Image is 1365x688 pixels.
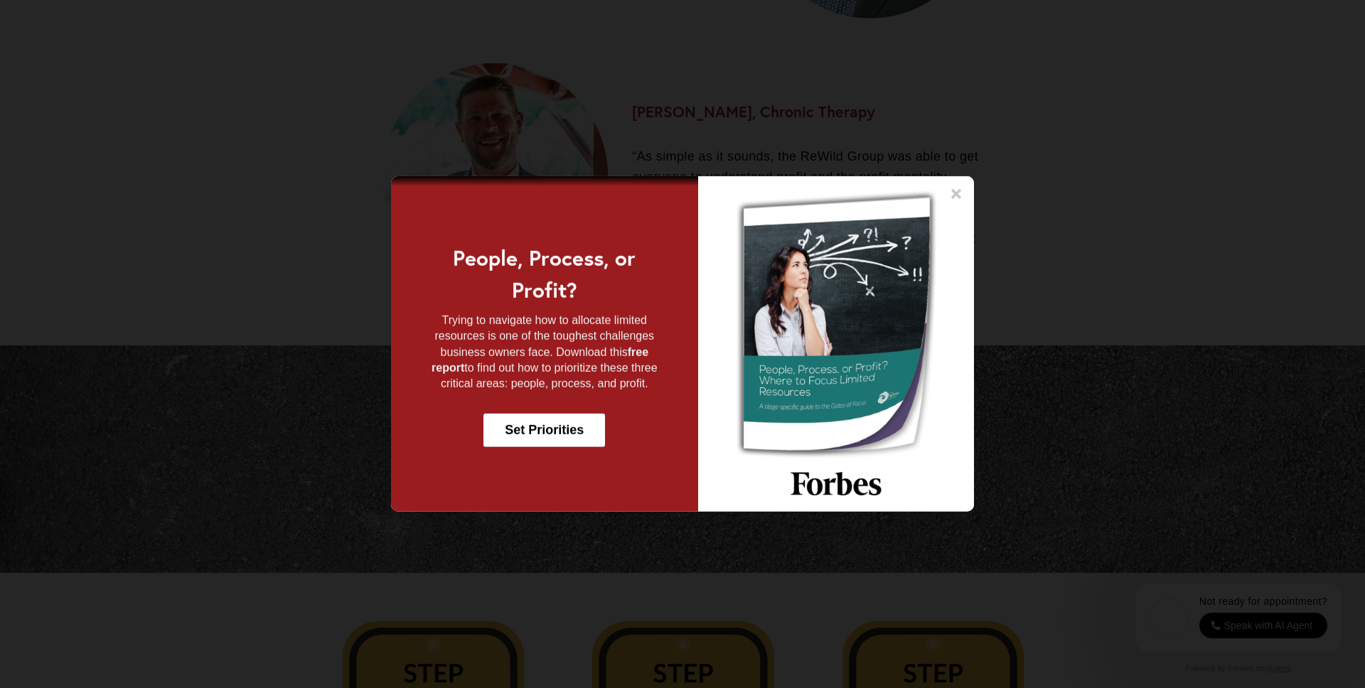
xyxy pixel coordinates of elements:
img: GOF LeadGen Popup [698,176,974,512]
strong: free report [432,345,648,373]
h2: People, Process, or Profit? [419,241,670,305]
span: to find out how to prioritize these three critical areas: people, process, and profit. [441,362,658,389]
span: Trying to navigate how to allocate limited resources is one of the toughest challenges business o... [434,313,654,358]
a: Set Priorities [483,414,605,447]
